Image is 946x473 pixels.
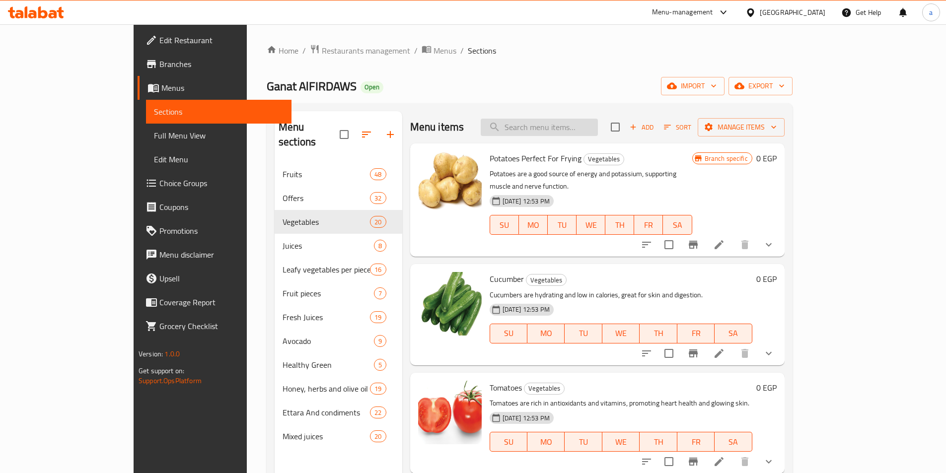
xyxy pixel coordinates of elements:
[468,45,496,57] span: Sections
[283,192,370,204] span: Offers
[644,326,673,340] span: TH
[275,305,402,329] div: Fresh Juices19
[138,267,291,290] a: Upsell
[490,432,527,452] button: SU
[283,359,374,371] div: Healthy Green
[706,121,777,134] span: Manage items
[609,218,630,232] span: TH
[283,335,374,347] span: Avocado
[715,432,752,452] button: SA
[370,311,386,323] div: items
[626,120,657,135] span: Add item
[581,218,601,232] span: WE
[584,153,624,165] span: Vegetables
[283,383,370,395] span: Honey, herbs and olive oil
[657,120,698,135] span: Sort items
[361,83,383,91] span: Open
[490,324,527,343] button: SU
[635,233,658,257] button: sort-choices
[370,168,386,180] div: items
[663,215,692,235] button: SA
[733,233,757,257] button: delete
[355,123,378,146] span: Sort sections
[138,171,291,195] a: Choice Groups
[283,264,370,275] div: Leafy vegetables per piece
[569,435,598,449] span: TU
[275,353,402,377] div: Healthy Green5
[370,432,385,441] span: 20
[763,239,775,251] svg: Show Choices
[418,151,482,215] img: Potatoes Perfect For Frying
[370,194,385,203] span: 32
[275,162,402,186] div: Fruits48
[374,360,386,370] span: 5
[138,290,291,314] a: Coverage Report
[267,75,357,97] span: Ganat AlFIRDAWS
[159,34,284,46] span: Edit Restaurant
[138,314,291,338] a: Grocery Checklist
[606,326,636,340] span: WE
[154,130,284,141] span: Full Menu View
[569,326,598,340] span: TU
[677,324,715,343] button: FR
[602,324,640,343] button: WE
[310,44,410,57] a: Restaurants management
[628,122,655,133] span: Add
[283,287,374,299] div: Fruit pieces
[374,287,386,299] div: items
[490,151,582,166] span: Potatoes Perfect For Frying
[414,45,418,57] li: /
[267,44,793,57] nav: breadcrumb
[531,326,561,340] span: MO
[713,456,725,468] a: Edit menu item
[139,347,163,360] span: Version:
[283,240,374,252] div: Juices
[701,154,752,163] span: Branch specific
[275,234,402,258] div: Juices8
[275,329,402,353] div: Avocado9
[138,28,291,52] a: Edit Restaurant
[681,233,705,257] button: Branch-specific-item
[302,45,306,57] li: /
[499,197,554,206] span: [DATE] 12:53 PM
[370,384,385,394] span: 19
[159,225,284,237] span: Promotions
[490,168,692,193] p: Potatoes are a good source of energy and potassium, supporting muscle and nerve function.
[552,218,573,232] span: TU
[283,168,370,180] span: Fruits
[159,249,284,261] span: Menu disclaimer
[370,265,385,274] span: 16
[138,195,291,219] a: Coupons
[410,120,464,135] h2: Menu items
[634,215,663,235] button: FR
[275,158,402,452] nav: Menu sections
[370,430,386,442] div: items
[757,341,781,365] button: show more
[658,234,679,255] span: Select to update
[757,233,781,257] button: show more
[583,153,624,165] div: Vegetables
[605,117,626,137] span: Select section
[527,432,565,452] button: MO
[283,216,370,228] div: Vegetables
[499,413,554,423] span: [DATE] 12:53 PM
[370,170,385,179] span: 48
[139,364,184,377] span: Get support on:
[418,272,482,336] img: Cucumber
[138,219,291,243] a: Promotions
[565,324,602,343] button: TU
[719,435,748,449] span: SA
[760,7,825,18] div: [GEOGRAPHIC_DATA]
[374,240,386,252] div: items
[658,343,679,364] span: Select to update
[279,120,340,149] h2: Menu sections
[763,347,775,359] svg: Show Choices
[602,432,640,452] button: WE
[165,347,180,360] span: 1.0.0
[756,381,777,395] h6: 0 EGP
[524,383,565,395] div: Vegetables
[146,100,291,124] a: Sections
[635,341,658,365] button: sort-choices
